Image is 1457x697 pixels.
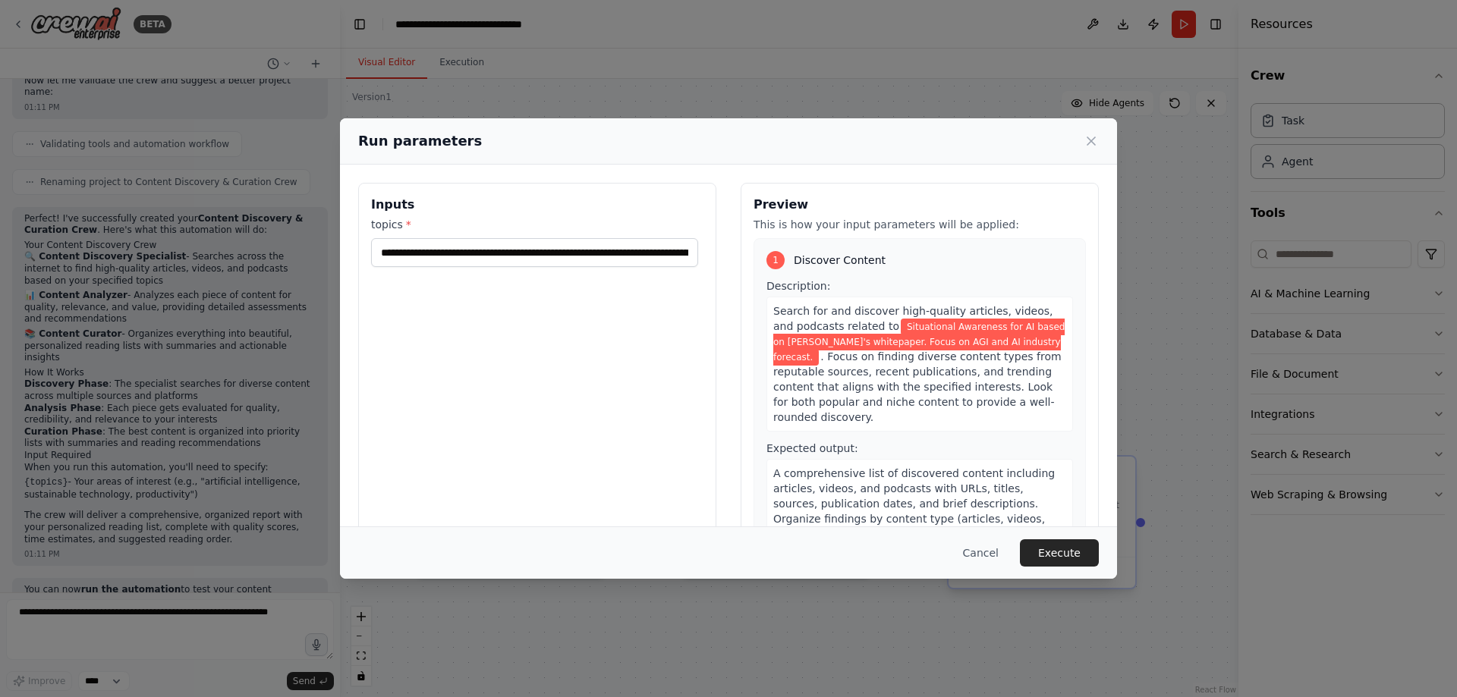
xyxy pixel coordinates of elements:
h2: Run parameters [358,130,482,152]
span: Expected output: [766,442,858,454]
span: A comprehensive list of discovered content including articles, videos, and podcasts with URLs, ti... [773,467,1063,555]
span: Variable: topics [773,319,1065,366]
h3: Preview [754,196,1086,214]
span: Description: [766,280,830,292]
span: . Focus on finding diverse content types from reputable sources, recent publications, and trendin... [773,350,1062,423]
label: topics [371,217,703,232]
button: Cancel [951,539,1011,567]
p: This is how your input parameters will be applied: [754,217,1086,232]
button: Execute [1020,539,1099,567]
h3: Inputs [371,196,703,214]
div: 1 [766,251,785,269]
span: Discover Content [794,253,886,268]
span: Search for and discover high-quality articles, videos, and podcasts related to [773,305,1053,332]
